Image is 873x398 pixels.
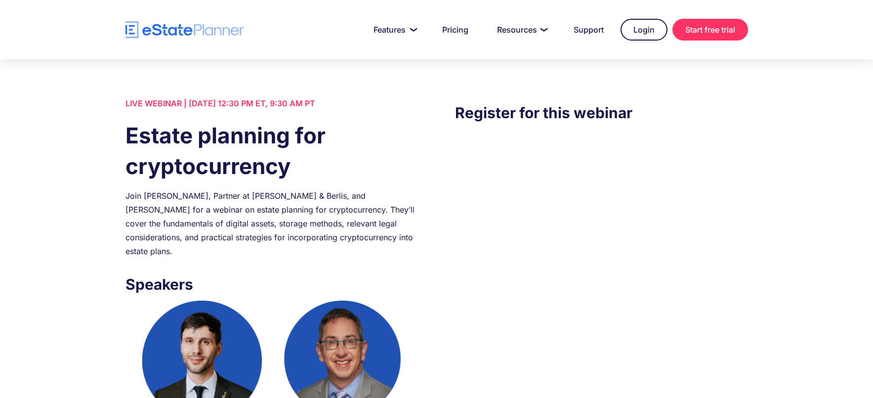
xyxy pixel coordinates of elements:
a: Pricing [430,20,480,40]
h1: Estate planning for cryptocurrency [125,120,418,181]
iframe: Form 0 [455,144,748,312]
a: Features [362,20,425,40]
a: Resources [485,20,557,40]
div: Join [PERSON_NAME], Partner at [PERSON_NAME] & Berlis, and [PERSON_NAME] for a webinar on estate ... [125,189,418,258]
a: Login [621,19,667,41]
a: home [125,21,244,39]
h3: Register for this webinar [455,101,748,124]
a: Start free trial [672,19,748,41]
a: Support [562,20,616,40]
h3: Speakers [125,273,418,296]
div: LIVE WEBINAR | [DATE] 12:30 PM ET, 9:30 AM PT [125,96,418,110]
